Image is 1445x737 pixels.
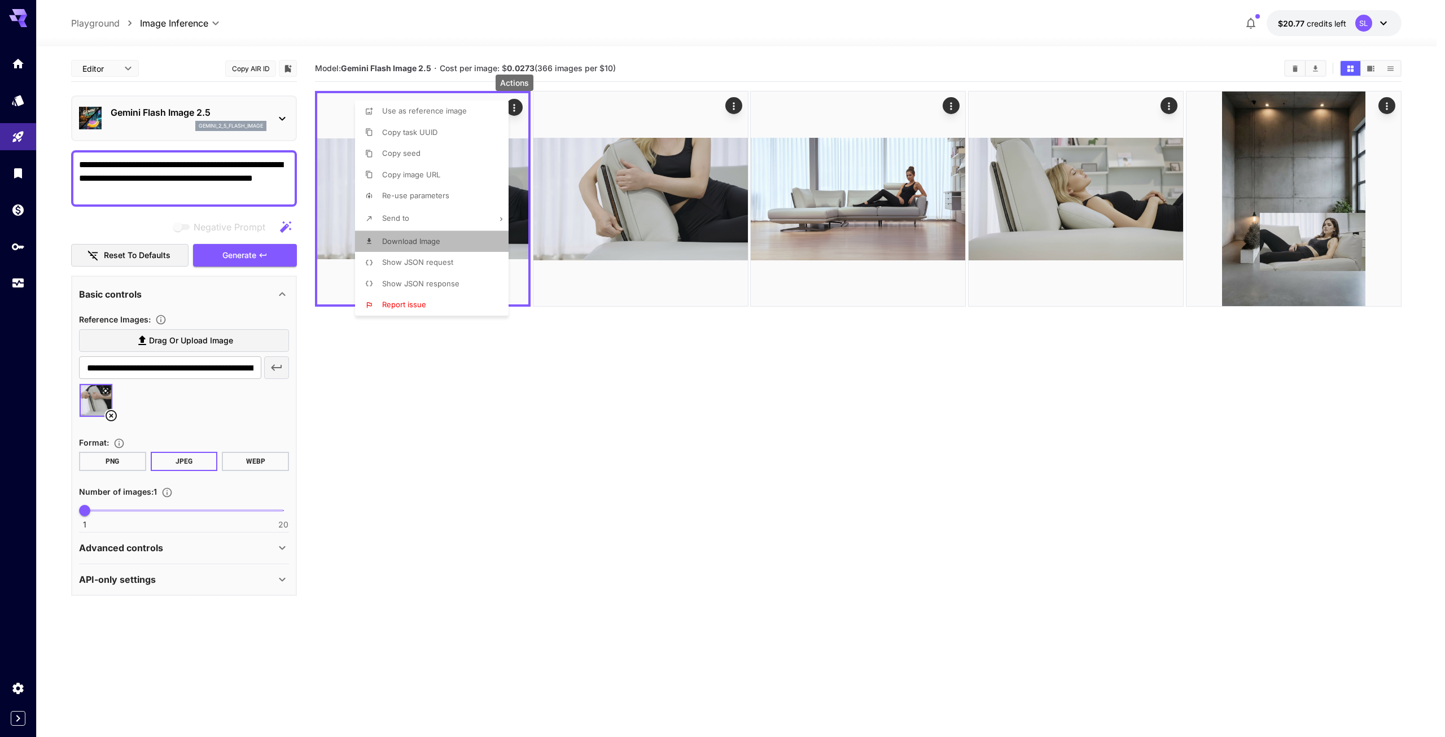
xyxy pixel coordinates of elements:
span: Show JSON request [382,258,453,267]
span: Copy task UUID [382,128,437,137]
div: 채팅 위젯 [1389,683,1445,737]
div: Actions [496,75,533,91]
span: Report issue [382,300,426,309]
span: Download Image [382,237,440,246]
span: Use as reference image [382,106,467,115]
span: Copy seed [382,149,421,158]
span: Re-use parameters [382,191,449,200]
span: Show JSON response [382,279,459,288]
span: Send to [382,213,409,223]
span: Copy image URL [382,170,440,179]
iframe: Chat Widget [1389,683,1445,737]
